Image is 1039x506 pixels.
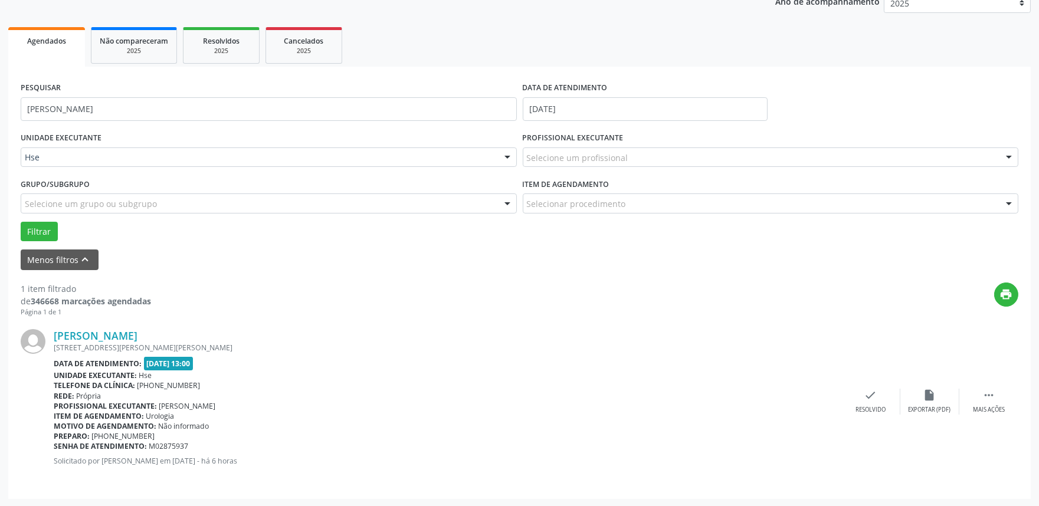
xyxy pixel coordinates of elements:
i:  [982,389,995,402]
span: Selecionar procedimento [527,198,626,210]
b: Profissional executante: [54,401,157,411]
label: PESQUISAR [21,79,61,97]
span: [PHONE_NUMBER] [137,380,201,390]
i: print [1000,288,1013,301]
span: Não informado [159,421,209,431]
b: Motivo de agendamento: [54,421,156,431]
div: 2025 [274,47,333,55]
div: 2025 [192,47,251,55]
div: Página 1 de 1 [21,307,151,317]
span: Hse [25,152,493,163]
b: Telefone da clínica: [54,380,135,390]
i: insert_drive_file [923,389,936,402]
span: Selecione um profissional [527,152,628,164]
span: Selecione um grupo ou subgrupo [25,198,157,210]
button: Filtrar [21,222,58,242]
span: Não compareceram [100,36,168,46]
b: Senha de atendimento: [54,441,147,451]
b: Data de atendimento: [54,359,142,369]
button: Menos filtroskeyboard_arrow_up [21,249,99,270]
label: Grupo/Subgrupo [21,175,90,193]
span: Urologia [146,411,175,421]
b: Item de agendamento: [54,411,144,421]
label: DATA DE ATENDIMENTO [523,79,608,97]
span: [PHONE_NUMBER] [92,431,155,441]
span: Resolvidos [203,36,240,46]
label: UNIDADE EXECUTANTE [21,129,101,147]
span: [DATE] 13:00 [144,357,194,370]
label: Item de agendamento [523,175,609,193]
a: [PERSON_NAME] [54,329,137,342]
span: Agendados [27,36,66,46]
span: Cancelados [284,36,324,46]
div: 2025 [100,47,168,55]
div: 1 item filtrado [21,282,151,295]
span: Hse [139,370,152,380]
input: Nome, código do beneficiário ou CPF [21,97,517,121]
div: de [21,295,151,307]
span: Própria [77,391,101,401]
b: Unidade executante: [54,370,137,380]
strong: 346668 marcações agendadas [31,295,151,307]
img: img [21,329,45,354]
span: [PERSON_NAME] [159,401,216,411]
div: Resolvido [856,406,886,414]
b: Preparo: [54,431,90,441]
div: Mais ações [973,406,1005,414]
label: PROFISSIONAL EXECUTANTE [523,129,624,147]
input: Selecione um intervalo [523,97,768,121]
b: Rede: [54,391,74,401]
p: Solicitado por [PERSON_NAME] em [DATE] - há 6 horas [54,456,841,466]
button: print [994,282,1018,307]
span: M02875937 [149,441,189,451]
i: check [864,389,877,402]
i: keyboard_arrow_up [79,253,92,266]
div: Exportar (PDF) [909,406,951,414]
div: [STREET_ADDRESS][PERSON_NAME][PERSON_NAME] [54,343,841,353]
